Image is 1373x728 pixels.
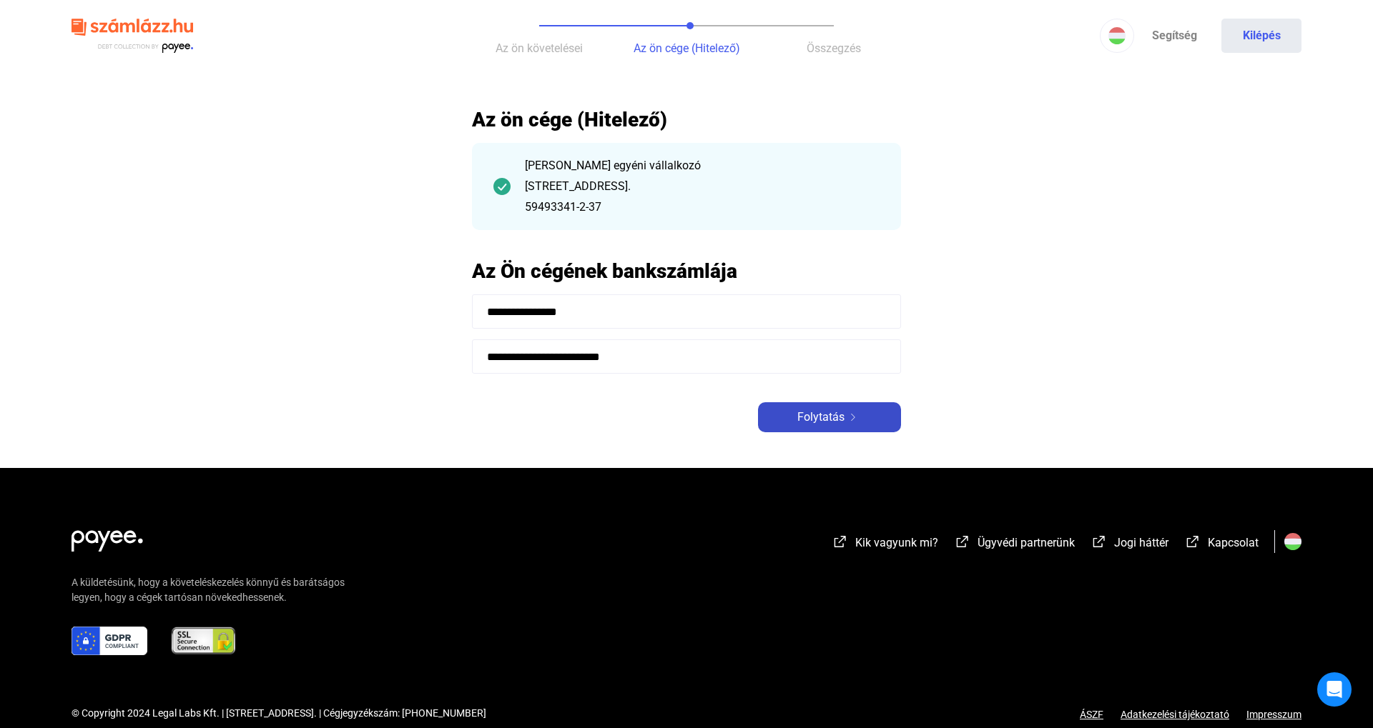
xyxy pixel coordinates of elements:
[1284,533,1301,550] img: HU.svg
[797,409,845,426] span: Folytatás
[807,41,861,55] span: Összegzés
[170,627,237,655] img: ssl
[1317,672,1352,707] div: Open Intercom Messenger
[1246,709,1301,720] a: Impresszum
[1108,27,1126,44] img: HU
[1114,536,1168,549] span: Jogi háttér
[72,627,147,655] img: gdpr
[496,41,583,55] span: Az ön követelései
[472,259,901,284] h2: Az Ön cégének bankszámlája
[72,706,486,721] div: © Copyright 2024 Legal Labs Kft. | [STREET_ADDRESS]. | Cégjegyzékszám: [PHONE_NUMBER]
[1184,534,1201,549] img: external-link-white
[72,13,193,59] img: szamlazzhu-logo
[978,536,1075,549] span: Ügyvédi partnerünk
[525,199,880,216] div: 59493341-2-37
[1080,709,1103,720] a: ÁSZF
[472,107,901,132] h2: Az ön cége (Hitelező)
[1221,19,1301,53] button: Kilépés
[832,538,938,552] a: external-link-whiteKik vagyunk mi?
[72,522,143,552] img: white-payee-white-dot.svg
[1184,538,1259,552] a: external-link-whiteKapcsolat
[855,536,938,549] span: Kik vagyunk mi?
[1103,709,1246,720] a: Adatkezelési tájékoztató
[832,534,849,549] img: external-link-white
[634,41,740,55] span: Az ön cége (Hitelező)
[1208,536,1259,549] span: Kapcsolat
[1091,538,1168,552] a: external-link-whiteJogi háttér
[954,534,971,549] img: external-link-white
[493,178,511,195] img: checkmark-darker-green-circle
[1134,19,1214,53] a: Segítség
[758,402,901,432] button: Folytatásarrow-right-white
[845,414,862,421] img: arrow-right-white
[525,157,880,174] div: [PERSON_NAME] egyéni vállalkozó
[954,538,1075,552] a: external-link-whiteÜgyvédi partnerünk
[525,178,880,195] div: [STREET_ADDRESS].
[1091,534,1108,549] img: external-link-white
[1100,19,1134,53] button: HU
